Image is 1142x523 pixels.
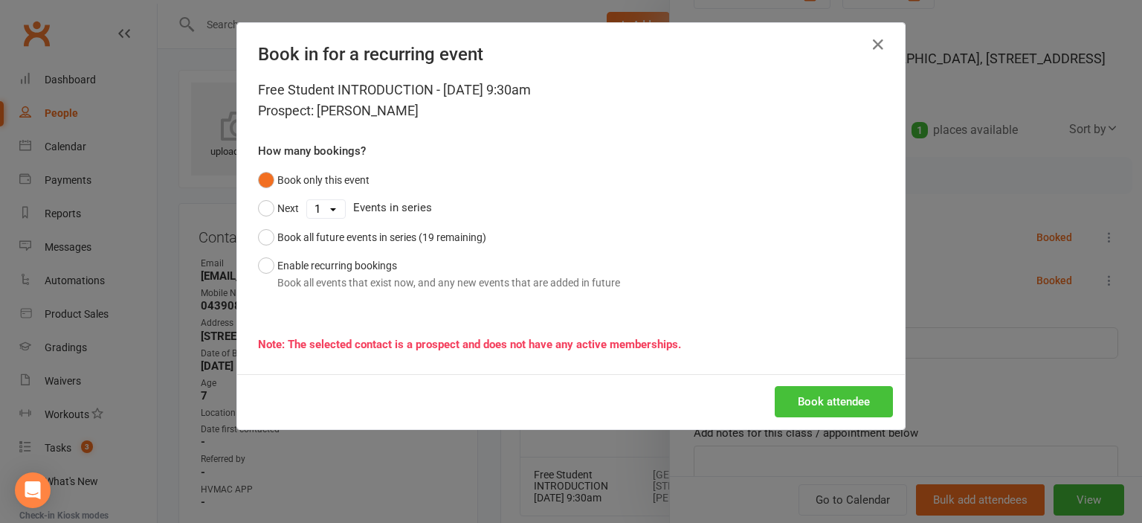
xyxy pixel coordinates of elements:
button: Book attendee [775,386,893,417]
label: How many bookings? [258,142,366,160]
button: Next [258,194,299,222]
div: Book all future events in series (19 remaining) [277,229,486,246]
div: Book all events that exist now, and any new events that are added in future [277,275,620,291]
button: Close [866,33,890,57]
button: Book all future events in series (19 remaining) [258,223,486,251]
button: Enable recurring bookingsBook all events that exist now, and any new events that are added in future [258,251,620,297]
button: Book only this event [258,166,370,194]
h4: Book in for a recurring event [258,44,884,65]
div: Events in series [258,194,884,222]
div: Open Intercom Messenger [15,472,51,508]
div: Free Student INTRODUCTION - [DATE] 9:30am Prospect: [PERSON_NAME] [258,80,884,121]
div: Note: The selected contact is a prospect and does not have any active memberships. [258,336,884,353]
